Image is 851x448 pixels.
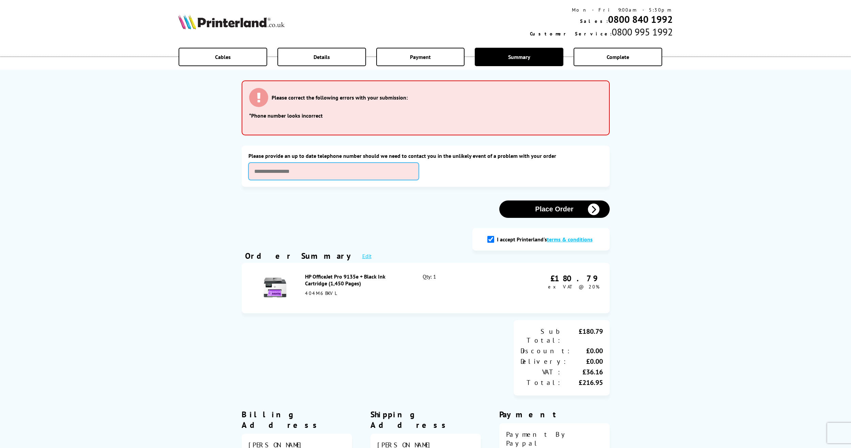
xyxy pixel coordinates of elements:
img: Printerland Logo [178,14,285,29]
div: Billing Address [242,409,352,430]
a: Edit [362,253,371,259]
div: £0.00 [571,346,603,355]
span: Details [314,54,330,60]
div: £216.95 [562,378,603,387]
div: Delivery: [520,357,567,366]
div: Mon - Fri 9:00am - 5:30pm [530,7,673,13]
a: modal_tc [547,236,593,243]
div: Shipping Address [370,409,481,430]
label: Please provide an up to date telephone number should we need to contact you in the unlikely event... [248,152,603,159]
label: I accept Printerland's [497,236,596,243]
a: 0800 840 1992 [608,13,673,26]
button: Place Order [499,200,610,218]
div: Qty: 1 [423,273,493,303]
div: Sub Total: [520,327,562,345]
div: Discount: [520,346,571,355]
div: £36.16 [562,368,603,376]
img: HP OfficeJet Pro 9135e + Black Ink Cartridge (1,450 Pages) [263,275,287,299]
span: Complete [607,54,629,60]
span: Summary [508,54,530,60]
div: 404M6BKVL [305,290,408,296]
div: £180.79 [562,327,603,345]
span: ex VAT @ 20% [548,284,599,290]
h3: Please correct the following errors with your submission: [272,94,408,101]
span: Customer Service: [530,31,612,37]
li: *Phone number looks incorrect [249,112,602,119]
div: Total: [520,378,562,387]
span: 0800 995 1992 [612,26,673,38]
div: £0.00 [567,357,603,366]
span: Payment [410,54,431,60]
span: Sales: [580,18,608,24]
div: £180.79 [548,273,599,284]
span: Cables [215,54,231,60]
div: HP OfficeJet Pro 9135e + Black Ink Cartridge (1,450 Pages) [305,273,408,287]
div: Payment [499,409,610,420]
div: Order Summary [245,251,355,261]
div: VAT: [520,368,562,376]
